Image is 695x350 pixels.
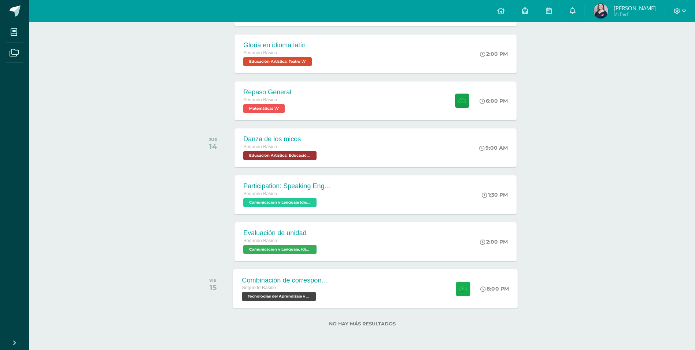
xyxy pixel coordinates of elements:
[243,182,331,190] div: Participation: Speaking English
[209,137,217,142] div: JUE
[243,144,277,149] span: Segundo Básico
[242,285,276,290] span: Segundo Básico
[243,198,317,207] span: Comunicación y Lenguaje Idioma Extranjero Inglés 'A'
[196,321,528,327] label: No hay más resultados
[480,98,508,104] div: 6:00 PM
[480,51,508,57] div: 2:00 PM
[243,135,318,143] div: Danza de los micos
[243,97,277,102] span: Segundo Básico
[243,88,291,96] div: Repaso General
[243,151,317,160] span: Educación Artística: Educación Musical 'A'
[243,238,277,243] span: Segundo Básico
[242,292,316,301] span: Tecnologías del Aprendizaje y la Comunicación 'A'
[209,142,217,151] div: 14
[614,4,656,12] span: [PERSON_NAME]
[479,145,508,151] div: 9:00 AM
[243,104,285,113] span: Matemáticas 'A'
[614,11,656,17] span: Mi Perfil
[243,245,317,254] span: Comunicación y Lenguaje, Idioma Español 'A'
[482,192,508,198] div: 1:30 PM
[209,278,217,283] div: VIE
[209,283,217,292] div: 15
[243,229,318,237] div: Evaluación de unidad
[242,276,331,284] div: Combinación de correspondencia
[243,50,277,55] span: Segundo Básico
[243,41,314,49] div: Gloria en idioma latín
[594,4,608,18] img: 9f91c123f557900688947e0739fa7124.png
[243,191,277,196] span: Segundo Básico
[480,238,508,245] div: 2:00 PM
[243,57,312,66] span: Educación Artística: Teatro 'A'
[481,285,509,292] div: 8:00 PM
